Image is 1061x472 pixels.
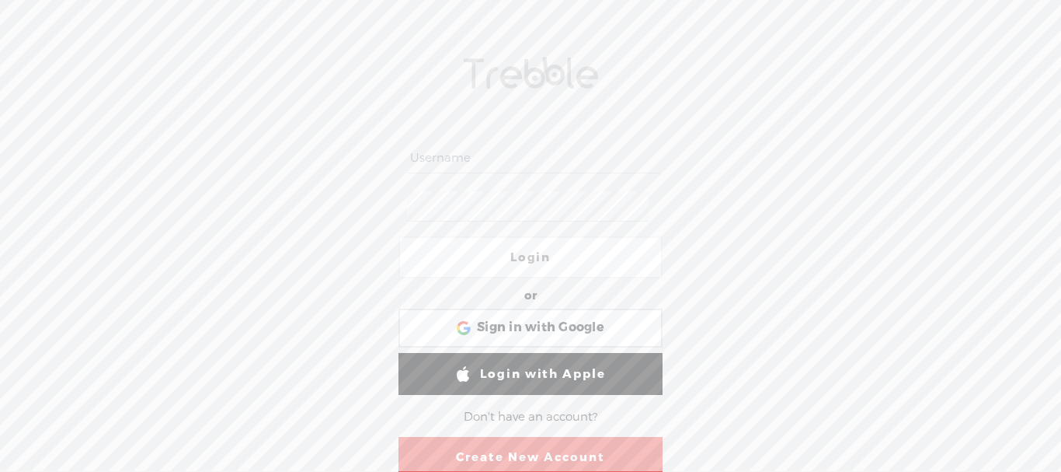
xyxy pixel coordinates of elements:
input: Username [407,143,659,173]
a: Login with Apple [398,353,663,395]
div: Don't have an account? [464,401,597,434]
span: Sign in with Google [477,320,604,336]
div: Sign in with Google [398,309,663,348]
div: or [524,284,537,309]
a: Login [398,236,663,278]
